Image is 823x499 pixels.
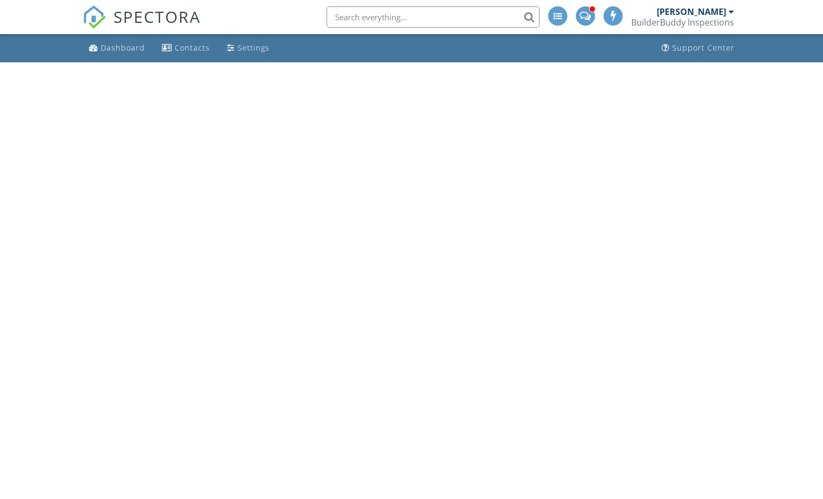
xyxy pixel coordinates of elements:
[158,38,214,58] a: Contacts
[113,5,201,28] span: SPECTORA
[657,38,739,58] a: Support Center
[238,43,270,53] div: Settings
[223,38,274,58] a: Settings
[327,6,540,28] input: Search everything...
[83,5,106,29] img: The Best Home Inspection Software - Spectora
[657,6,726,17] div: [PERSON_NAME]
[672,43,735,53] div: Support Center
[85,38,149,58] a: Dashboard
[175,43,210,53] div: Contacts
[83,14,201,37] a: SPECTORA
[631,17,734,28] div: BuilderBuddy Inspections
[101,43,145,53] div: Dashboard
